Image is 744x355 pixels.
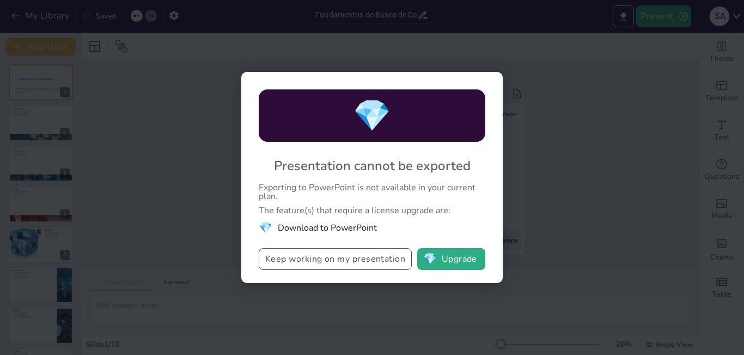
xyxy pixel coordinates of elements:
[259,206,485,215] div: The feature(s) that require a license upgrade are:
[423,254,437,264] span: diamond
[259,183,485,201] div: Exporting to PowerPoint is not available in your current plan.
[274,157,471,175] div: Presentation cannot be exported
[259,220,272,235] span: diamond
[259,248,412,270] button: Keep working on my presentation
[259,220,485,235] li: Download to PowerPoint
[353,95,391,137] span: diamond
[417,248,485,270] button: diamondUpgrade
